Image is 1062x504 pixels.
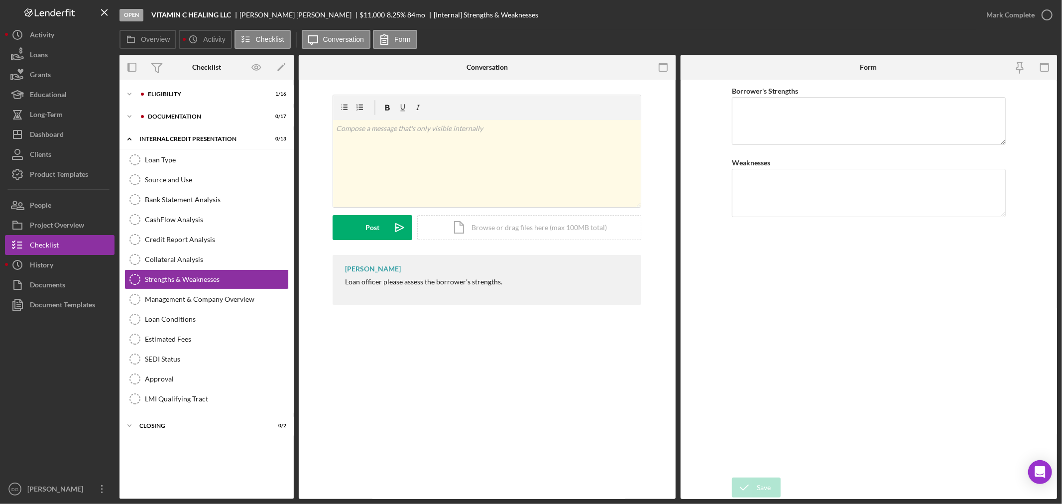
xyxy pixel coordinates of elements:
div: Documentation [148,114,261,120]
div: Dashboard [30,125,64,147]
div: 84 mo [407,11,425,19]
button: Product Templates [5,164,115,184]
div: Project Overview [30,215,84,238]
button: Grants [5,65,115,85]
a: Bank Statement Analysis [124,190,289,210]
a: Source and Use [124,170,289,190]
div: Product Templates [30,164,88,187]
button: Document Templates [5,295,115,315]
label: Borrower's Strengths [732,87,798,95]
div: SEDI Status [145,355,288,363]
div: CLOSING [139,423,261,429]
label: Form [394,35,411,43]
div: Activity [30,25,54,47]
div: 0 / 2 [268,423,286,429]
div: Form [860,63,877,71]
label: Activity [203,35,225,43]
div: Approval [145,375,288,383]
div: [PERSON_NAME] [25,479,90,502]
div: Strengths & Weaknesses [145,275,288,283]
div: 0 / 13 [268,136,286,142]
label: Checklist [256,35,284,43]
button: Long-Term [5,105,115,125]
div: Open [119,9,143,21]
b: VITAMIN C HEALING LLC [151,11,231,19]
div: Document Templates [30,295,95,317]
div: [PERSON_NAME] [PERSON_NAME] [239,11,360,19]
div: Source and Use [145,176,288,184]
div: Conversation [467,63,508,71]
button: Conversation [302,30,371,49]
span: $11,000 [360,10,385,19]
div: Eligibility [148,91,261,97]
button: Save [732,478,781,498]
button: Documents [5,275,115,295]
button: History [5,255,115,275]
div: LMI Qualifying Tract [145,395,288,403]
a: Management & Company Overview [124,289,289,309]
div: Loan Type [145,156,288,164]
a: Credit Report Analysis [124,230,289,250]
a: Loan Type [124,150,289,170]
div: People [30,195,51,218]
div: Save [757,478,771,498]
a: Loan Conditions [124,309,289,329]
button: Loans [5,45,115,65]
div: CashFlow Analysis [145,216,288,224]
div: Documents [30,275,65,297]
div: Long-Term [30,105,63,127]
div: Loan officer please assess the borrower's strengths. [345,278,502,286]
div: Internal Credit Presentation [139,136,261,142]
button: Overview [119,30,176,49]
a: Collateral Analysis [124,250,289,269]
button: Project Overview [5,215,115,235]
div: [Internal] Strengths & Weaknesses [434,11,538,19]
button: Form [373,30,417,49]
div: Educational [30,85,67,107]
button: Mark Complete [976,5,1057,25]
label: Conversation [323,35,364,43]
button: Educational [5,85,115,105]
div: 0 / 17 [268,114,286,120]
label: Overview [141,35,170,43]
button: Post [333,215,412,240]
div: 8.25 % [387,11,406,19]
a: LMI Qualifying Tract [124,389,289,409]
div: Loans [30,45,48,67]
div: History [30,255,53,277]
button: Activity [5,25,115,45]
div: Post [365,215,379,240]
div: Bank Statement Analysis [145,196,288,204]
button: DG[PERSON_NAME] [5,479,115,499]
a: Estimated Fees [124,329,289,349]
button: Dashboard [5,125,115,144]
div: Collateral Analysis [145,255,288,263]
div: Loan Conditions [145,315,288,323]
button: Checklist [5,235,115,255]
div: Checklist [192,63,221,71]
a: Strengths & Weaknesses [124,269,289,289]
div: Estimated Fees [145,335,288,343]
a: SEDI Status [124,349,289,369]
button: People [5,195,115,215]
a: Approval [124,369,289,389]
div: Credit Report Analysis [145,236,288,244]
button: Activity [179,30,232,49]
div: [PERSON_NAME] [345,265,401,273]
text: DG [11,487,18,492]
div: Clients [30,144,51,167]
button: Clients [5,144,115,164]
div: Mark Complete [986,5,1035,25]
